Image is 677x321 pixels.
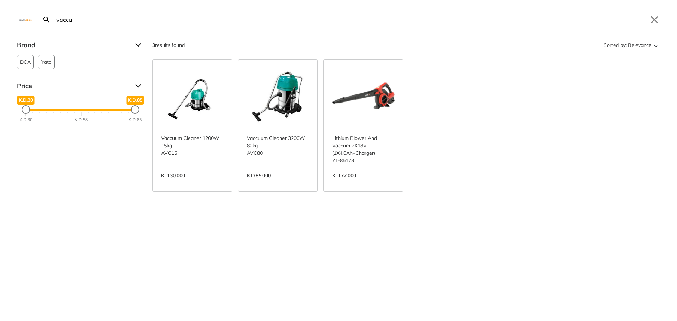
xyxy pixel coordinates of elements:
[652,41,660,49] svg: Sort
[22,105,30,114] div: Minimum Price
[42,16,51,24] svg: Search
[152,39,185,51] div: results found
[131,105,139,114] div: Maximum Price
[602,39,660,51] button: Sorted by:Relevance Sort
[20,55,31,69] span: DCA
[38,55,55,69] button: Yato
[41,55,51,69] span: Yato
[19,117,32,123] div: K.D.30
[17,80,130,92] span: Price
[129,117,142,123] div: K.D.85
[649,14,660,25] button: Close
[55,11,645,28] input: Search…
[628,39,652,51] span: Relevance
[75,117,88,123] div: K.D.58
[17,18,34,21] img: Close
[17,55,34,69] button: DCA
[17,39,130,51] span: Brand
[152,42,155,48] strong: 3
